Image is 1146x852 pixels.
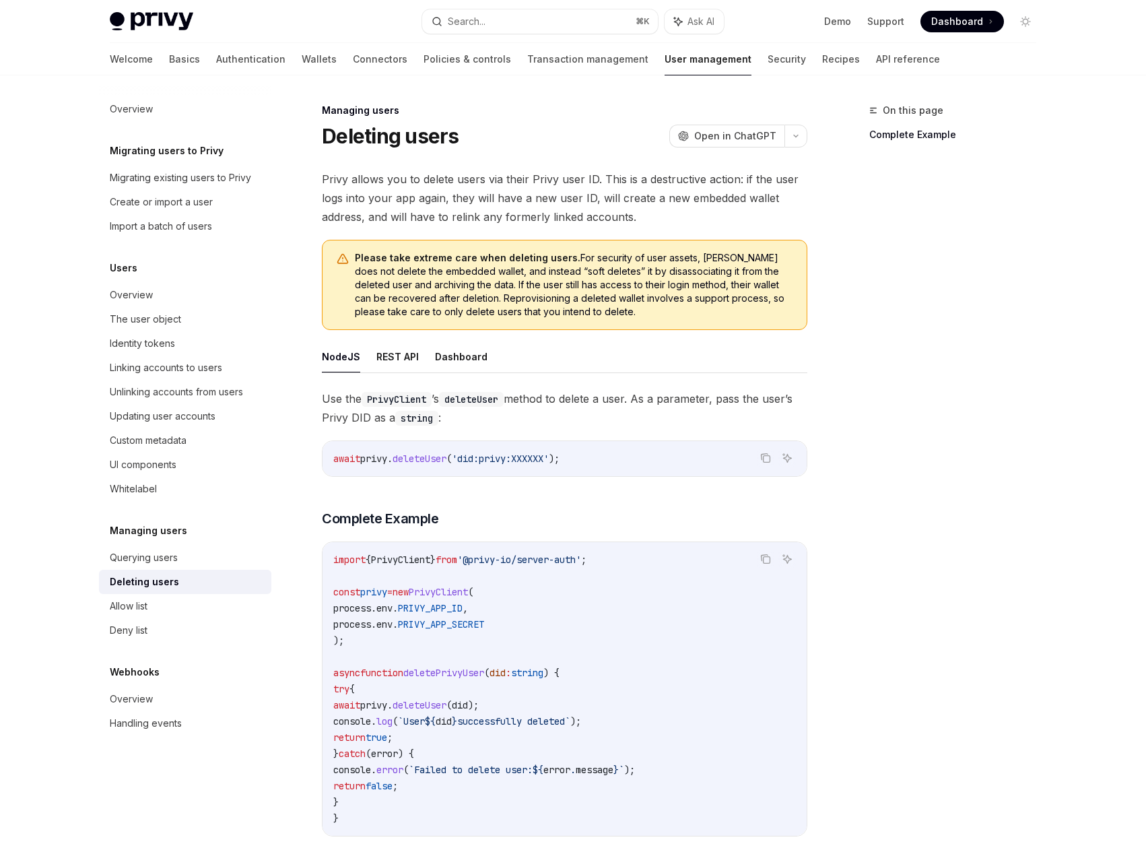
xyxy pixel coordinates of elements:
[452,699,468,711] span: did
[468,699,479,711] span: );
[333,796,339,808] span: }
[376,715,393,727] span: log
[110,12,193,31] img: light logo
[371,602,376,614] span: .
[398,618,484,630] span: PRIVY_APP_SECRET
[99,618,271,643] a: Deny list
[360,453,387,465] span: privy
[435,341,487,372] button: Dashboard
[355,252,580,263] strong: Please take extreme care when deleting users.
[322,389,807,427] span: Use the ’s method to delete a user. As a parameter, pass the user’s Privy DID as a :
[333,453,360,465] span: await
[333,699,360,711] span: await
[376,341,419,372] button: REST API
[393,453,446,465] span: deleteUser
[366,780,393,792] span: false
[824,15,851,28] a: Demo
[484,667,490,679] span: (
[436,554,457,566] span: from
[425,715,436,727] span: ${
[757,449,774,467] button: Copy the contents from the code block
[398,748,414,760] span: ) {
[110,335,175,352] div: Identity tokens
[99,283,271,307] a: Overview
[768,43,806,75] a: Security
[543,667,560,679] span: ) {
[99,214,271,238] a: Import a batch of users
[876,43,940,75] a: API reference
[99,404,271,428] a: Updating user accounts
[490,667,506,679] span: did
[333,764,371,776] span: console
[869,124,1047,145] a: Complete Example
[694,129,776,143] span: Open in ChatGPT
[665,43,751,75] a: User management
[543,764,570,776] span: error
[353,43,407,75] a: Connectors
[424,43,511,75] a: Policies & controls
[387,731,393,744] span: ;
[99,594,271,618] a: Allow list
[110,143,224,159] h5: Migrating users to Privy
[333,602,371,614] span: process
[376,618,393,630] span: env
[322,170,807,226] span: Privy allows you to delete users via their Privy user ID. This is a destructive action: if the us...
[110,360,222,376] div: Linking accounts to users
[110,408,215,424] div: Updating user accounts
[99,97,271,121] a: Overview
[110,715,182,731] div: Handling events
[322,509,438,528] span: Complete Example
[333,554,366,566] span: import
[409,586,468,598] span: PrivyClient
[333,683,349,695] span: try
[366,554,371,566] span: {
[99,687,271,711] a: Overview
[387,586,393,598] span: =
[393,586,409,598] span: new
[446,699,452,711] span: (
[409,764,533,776] span: `Failed to delete user:
[366,731,387,744] span: true
[110,523,187,539] h5: Managing users
[99,307,271,331] a: The user object
[110,287,153,303] div: Overview
[403,764,409,776] span: (
[99,331,271,356] a: Identity tokens
[110,43,153,75] a: Welcome
[430,554,436,566] span: }
[99,453,271,477] a: UI components
[322,104,807,117] div: Managing users
[371,748,398,760] span: error
[371,618,376,630] span: .
[687,15,714,28] span: Ask AI
[99,711,271,735] a: Handling events
[99,546,271,570] a: Querying users
[393,602,398,614] span: .
[333,780,366,792] span: return
[422,9,658,34] button: Search...⌘K
[371,554,430,566] span: PrivyClient
[446,453,452,465] span: (
[110,311,181,327] div: The user object
[398,602,463,614] span: PRIVY_APP_ID
[99,570,271,594] a: Deleting users
[333,667,360,679] span: async
[333,812,339,824] span: }
[333,731,366,744] span: return
[624,764,635,776] span: );
[506,667,511,679] span: :
[333,618,371,630] span: process
[393,780,398,792] span: ;
[403,667,484,679] span: deletePrivyUser
[110,598,147,614] div: Allow list
[110,481,157,497] div: Whitelabel
[376,602,393,614] span: env
[360,586,387,598] span: privy
[376,764,403,776] span: error
[322,124,459,148] h1: Deleting users
[110,384,243,400] div: Unlinking accounts from users
[448,13,485,30] div: Search...
[110,622,147,638] div: Deny list
[110,170,251,186] div: Migrating existing users to Privy
[110,260,137,276] h5: Users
